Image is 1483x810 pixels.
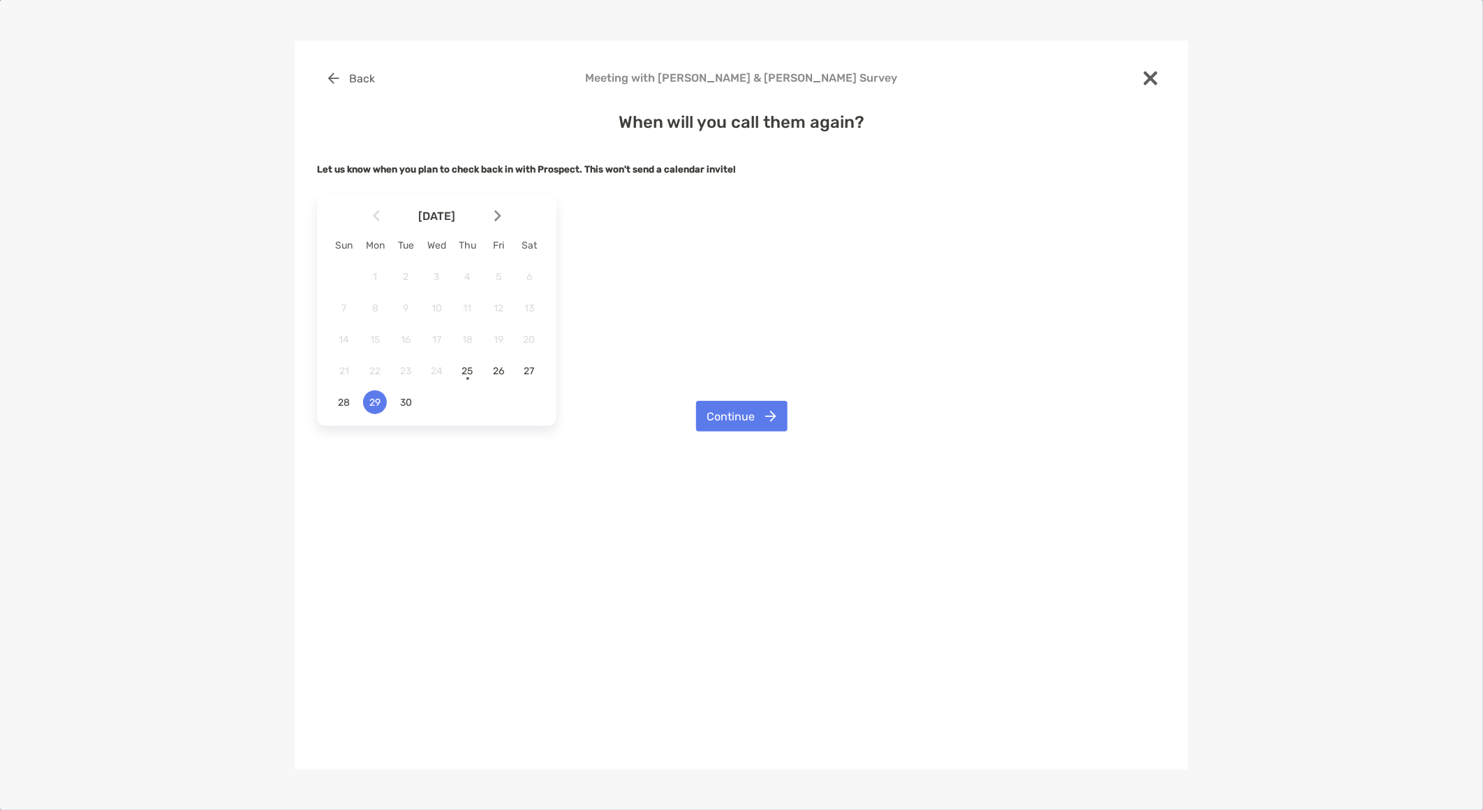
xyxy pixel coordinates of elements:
span: 8 [363,302,387,314]
img: button icon [765,411,776,422]
span: 10 [425,302,448,314]
span: 7 [332,302,356,314]
button: Back [317,63,386,94]
span: 12 [487,302,510,314]
span: 29 [363,397,387,408]
span: 23 [394,365,418,377]
span: 20 [517,334,541,346]
span: 17 [425,334,448,346]
div: Thu [452,240,483,251]
div: Mon [360,240,390,251]
span: 27 [517,365,541,377]
span: 26 [487,365,510,377]
span: 24 [425,365,448,377]
span: 3 [425,271,448,283]
button: Continue [696,401,788,432]
span: 2 [394,271,418,283]
img: button icon [328,73,339,84]
img: Arrow icon [373,210,380,222]
span: 1 [363,271,387,283]
span: 15 [363,334,387,346]
strong: This won't send a calendar invite! [584,164,736,175]
span: 9 [394,302,418,314]
span: 6 [517,271,541,283]
div: Sun [329,240,360,251]
div: Tue [390,240,421,251]
h4: When will you call them again? [317,112,1166,132]
span: 5 [487,271,510,283]
span: 16 [394,334,418,346]
div: Fri [483,240,514,251]
span: 22 [363,365,387,377]
span: [DATE] [383,209,492,223]
div: Wed [421,240,452,251]
span: 13 [517,302,541,314]
span: 30 [394,397,418,408]
span: 18 [456,334,480,346]
img: close modal [1144,71,1158,85]
span: 25 [456,365,480,377]
span: 14 [332,334,356,346]
h5: Let us know when you plan to check back in with Prospect. [317,164,1166,175]
span: 21 [332,365,356,377]
img: Arrow icon [494,210,501,222]
h4: Meeting with [PERSON_NAME] & [PERSON_NAME] Survey [317,71,1166,84]
span: 11 [456,302,480,314]
div: Sat [514,240,545,251]
span: 28 [332,397,356,408]
span: 19 [487,334,510,346]
span: 4 [456,271,480,283]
